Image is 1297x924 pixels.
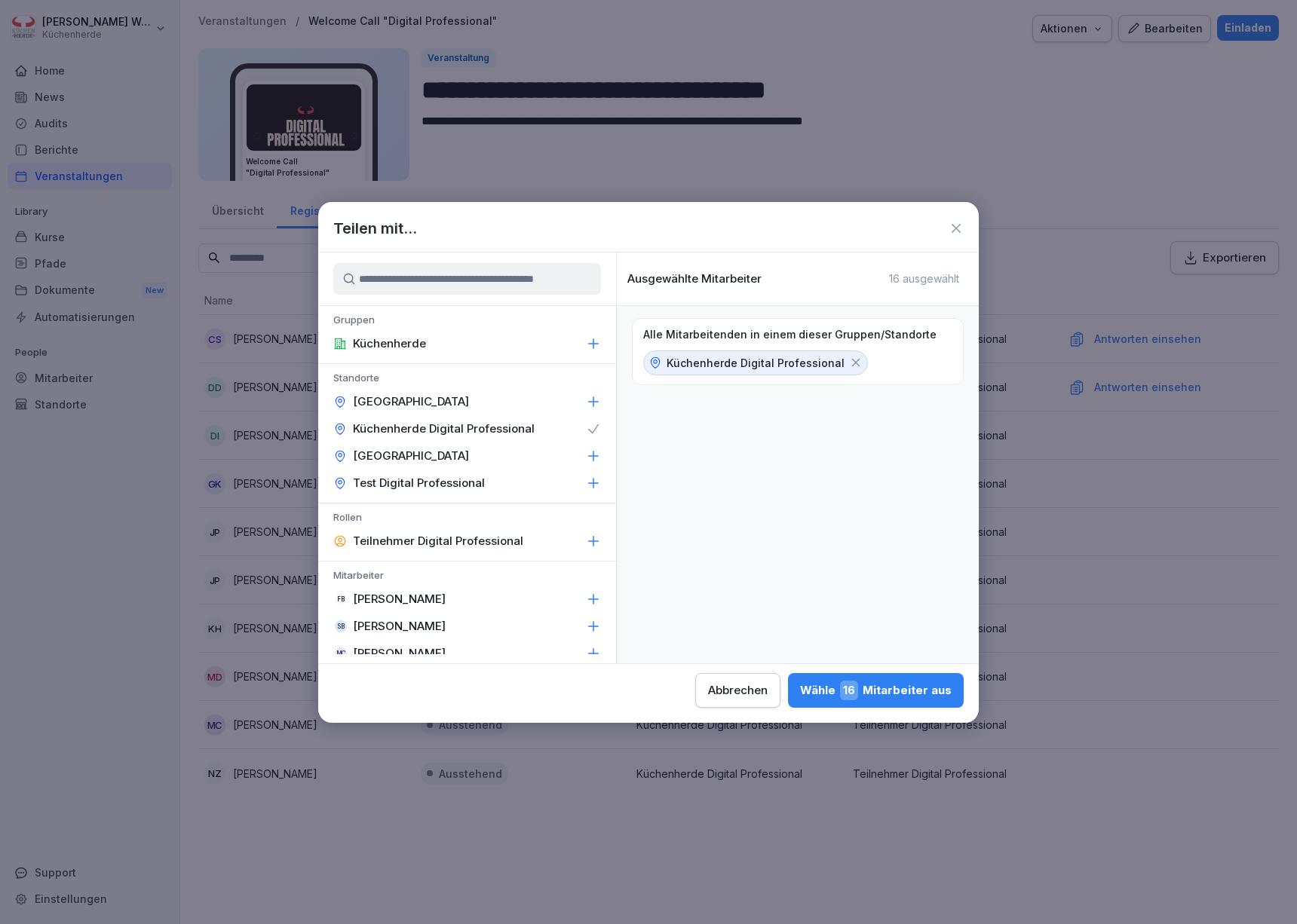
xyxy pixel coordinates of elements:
button: Wähle16Mitarbeiter aus [788,673,964,708]
p: Alle Mitarbeitenden in einem dieser Gruppen/Standorte [643,328,937,341]
button: Abbrechen [695,673,780,708]
h1: Teilen mit... [333,217,417,240]
p: Küchenherde Digital Professional [353,421,535,436]
p: [PERSON_NAME] [353,592,446,607]
p: Ausgewählte Mitarbeiter [627,272,762,286]
div: SB [335,620,347,632]
p: Standorte [318,372,616,388]
p: [PERSON_NAME] [353,646,446,661]
div: Abbrechen [708,682,768,699]
p: Test Digital Professional [353,476,485,491]
p: Teilnehmer Digital Professional [353,534,523,549]
div: Wähle Mitarbeiter aus [800,681,952,700]
p: Küchenherde Digital Professional [667,355,845,371]
div: FB [335,593,347,605]
div: MC [335,647,347,659]
p: Küchenherde [353,336,426,351]
p: Mitarbeiter [318,569,616,586]
p: 16 ausgewählt [889,272,959,286]
p: [GEOGRAPHIC_DATA] [353,394,469,409]
span: 16 [840,681,858,700]
p: [PERSON_NAME] [353,619,446,634]
p: Rollen [318,511,616,528]
p: Gruppen [318,314,616,330]
p: [GEOGRAPHIC_DATA] [353,448,469,464]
